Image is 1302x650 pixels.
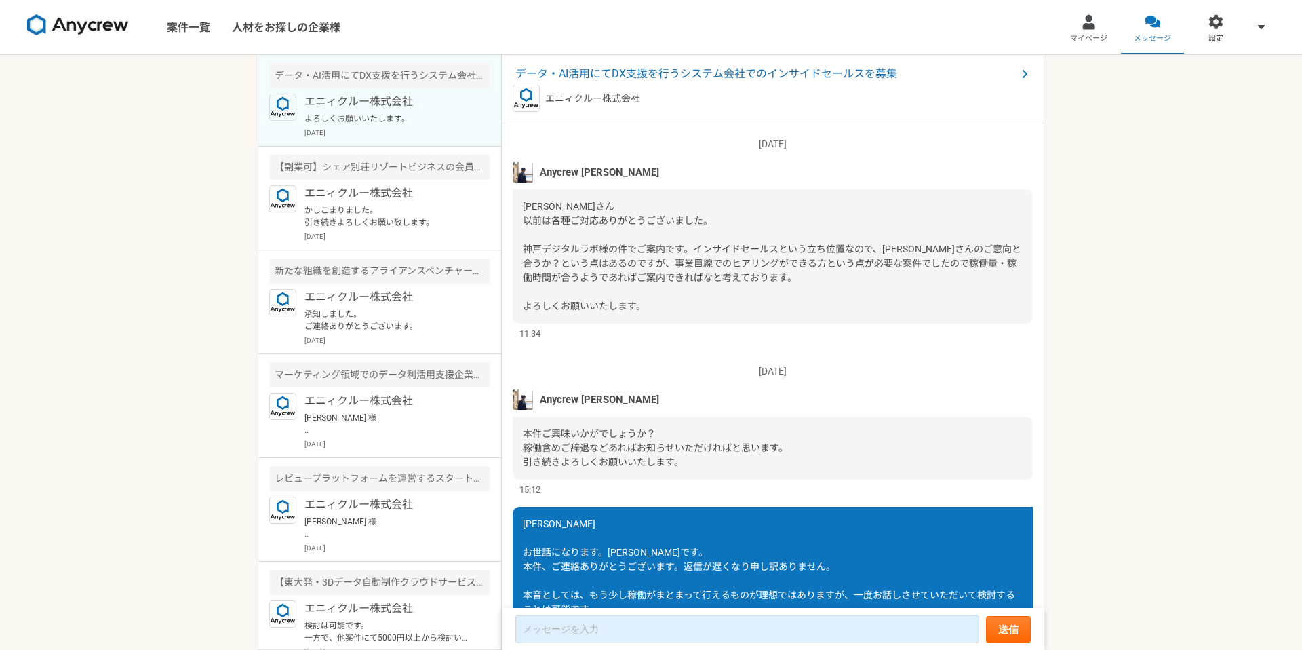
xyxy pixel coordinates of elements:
[269,362,490,387] div: マーケティング領域でのデータ利活用支援企業 新規事業開発
[519,483,540,496] span: 15:12
[513,137,1033,151] p: [DATE]
[27,14,129,36] img: 8DqYSo04kwAAAAASUVORK5CYII=
[304,94,472,110] p: エニィクルー株式会社
[269,600,296,628] img: logo_text_blue_01.png
[986,616,1031,643] button: 送信
[304,128,490,138] p: [DATE]
[304,185,472,202] p: エニィクルー株式会社
[304,308,472,332] p: 承知しました。 ご連絡ありがとうございます。
[304,497,472,513] p: エニィクルー株式会社
[304,289,472,305] p: エニィクルー株式会社
[519,327,540,340] span: 11:34
[269,497,296,524] img: logo_text_blue_01.png
[304,412,472,436] p: [PERSON_NAME] 様 お世話になります。[PERSON_NAME]です。 上記の件承知いたしました。 引き続きよろしくお願いいたします。
[1070,33,1107,44] span: マイページ
[269,466,490,491] div: レビュープラットフォームを運営するスタートアップ フィールドセールス
[269,63,490,88] div: データ・AI活用にてDX支援を行うシステム会社でのインサイドセールスを募集
[515,66,1017,82] span: データ・AI活用にてDX支援を行うシステム会社でのインサイドセールスを募集
[513,162,533,183] img: tomoya_yamashita.jpeg
[523,428,788,467] span: 本件ご興味いかがでしょうか？ 稼働含めご辞退などあればお知らせいただければと思います。 引き続きよろしくお願いいたします。
[545,92,640,106] p: エニィクルー株式会社
[304,543,490,553] p: [DATE]
[269,570,490,595] div: 【東大発・3Dデータ自動制作クラウドサービス】 コンサルタント・事業開発
[269,155,490,180] div: 【副業可】シェア別荘リゾートビジネスの会員募集 ToC入会営業（フルリモート可
[304,619,472,644] p: 検討は可能です。 一方で、他案件にて5000円以上から検討いただいているため進捗状況によってはお断りさせていただく可能性もございます。その点に関しては恐れ入りますが何卒よろしくお願いいたします。
[304,516,472,540] p: [PERSON_NAME] 様 ご連絡ありがとうございます。 残念ですが、承知いたしました。 別途のものがございましたら、 何卒よろしくお願いいたします。 [PERSON_NAME]
[1208,33,1223,44] span: 設定
[269,393,296,420] img: logo_text_blue_01.png
[540,392,659,407] span: Anycrew [PERSON_NAME]
[513,85,540,112] img: logo_text_blue_01.png
[513,364,1033,379] p: [DATE]
[269,259,490,284] div: 新たな組織を創造するアライアンスベンチャー 事業開発
[269,94,296,121] img: logo_text_blue_01.png
[513,389,533,410] img: tomoya_yamashita.jpeg
[269,185,296,212] img: logo_text_blue_01.png
[304,113,472,125] p: よろしくお願いいたします。
[540,165,659,180] span: Anycrew [PERSON_NAME]
[304,439,490,449] p: [DATE]
[304,204,472,229] p: かしこまりました。 引き続きよろしくお願い致します。
[304,393,472,409] p: エニィクルー株式会社
[304,600,472,617] p: エニィクルー株式会社
[523,201,1021,311] span: [PERSON_NAME]さん 以前は各種ご対応ありがとうございました。 神戸デジタルラボ様の件でご案内です。インサイドセールスという立ち位置なので、[PERSON_NAME]さんのご意向と合う...
[1134,33,1171,44] span: メッセージ
[304,335,490,345] p: [DATE]
[269,289,296,316] img: logo_text_blue_01.png
[304,231,490,242] p: [DATE]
